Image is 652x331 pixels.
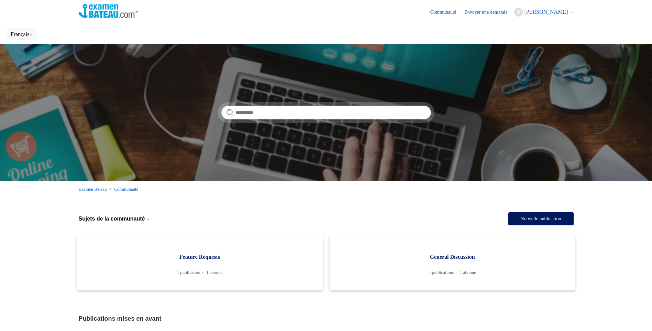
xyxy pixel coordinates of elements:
[79,314,574,323] h2: Publications mises en avant
[608,308,647,326] div: Chat Support
[79,186,107,192] a: Examen Bateau
[108,186,139,192] li: Communauté
[340,253,565,261] span: General Discussion
[77,236,323,290] a: Feature Requests 1 publication 1 abonné
[114,186,138,192] a: Communauté
[330,236,575,290] a: General Discussion 4 publications 1 abonné
[177,270,205,275] li: 1 publication
[460,270,476,275] li: 1 abonné
[79,186,108,192] li: Examen Bateau
[221,106,431,119] input: Rechercher
[430,9,463,16] a: Communauté
[429,270,458,275] li: 4 publications
[508,212,574,225] a: Nouvelle publication
[464,9,514,16] a: Envoyer une demande
[11,31,33,38] button: Français
[79,216,151,222] button: Sujets de la communauté
[206,270,222,275] li: 1 abonné
[87,253,312,261] span: Feature Requests
[79,4,138,18] img: Page d’accueil du Centre d’aide Examen Bateau
[514,8,573,17] button: [PERSON_NAME]
[79,216,145,222] h2: Sujets de la communauté
[524,9,568,15] span: [PERSON_NAME]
